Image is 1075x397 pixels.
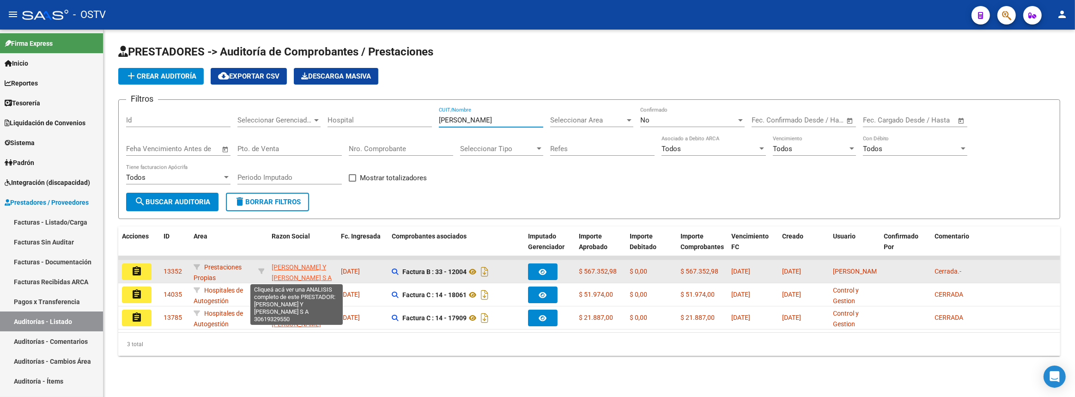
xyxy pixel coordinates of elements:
div: - 30652381894 [272,285,334,305]
span: Hospitales de Autogestión [194,310,243,328]
span: Liquidación de Convenios [5,118,85,128]
button: Borrar Filtros [226,193,309,211]
mat-icon: assignment [131,312,142,323]
div: - 30652381894 [272,308,334,328]
mat-icon: cloud_download [218,70,229,81]
mat-icon: menu [7,9,18,20]
span: $ 51.974,00 [579,291,613,298]
datatable-header-cell: Imputado Gerenciador [524,226,575,267]
span: ID [164,232,170,240]
span: $ 0,00 [630,291,647,298]
strong: Factura B : 33 - 12004 [402,268,467,275]
span: Crear Auditoría [126,72,196,80]
span: Acciones [122,232,149,240]
span: [DATE] [731,314,750,321]
span: Exportar CSV [218,72,279,80]
span: Usuario [833,232,856,240]
i: Descargar documento [479,287,491,302]
span: Todos [662,145,681,153]
span: Importe Comprobantes [680,232,724,250]
span: 13785 [164,314,182,321]
mat-icon: assignment [131,266,142,277]
mat-icon: person [1057,9,1068,20]
button: Open calendar [845,116,856,126]
span: Comprobantes asociados [392,232,467,240]
span: Firma Express [5,38,53,49]
span: MUNICIPALIDAD DE [PERSON_NAME] [272,310,329,328]
input: Fecha fin [909,116,954,124]
span: Imputado Gerenciador [528,232,565,250]
mat-icon: add [126,70,137,81]
span: Mostrar totalizadores [360,172,427,183]
span: Buscar Auditoria [134,198,210,206]
span: Inicio [5,58,28,68]
span: $ 0,00 [630,268,647,275]
app-download-masive: Descarga masiva de comprobantes (adjuntos) [294,68,378,85]
input: Fecha inicio [752,116,789,124]
span: Cerrada.- [935,268,961,275]
span: $ 21.887,00 [579,314,613,321]
span: Reportes [5,78,38,88]
datatable-header-cell: Fc. Ingresada [337,226,388,267]
datatable-header-cell: Razon Social [268,226,337,267]
span: [DATE] [782,291,801,298]
span: 14035 [164,291,182,298]
div: - 30619329550 [272,262,334,281]
div: Open Intercom Messenger [1044,366,1066,388]
datatable-header-cell: Acciones [118,226,160,267]
span: Prestaciones Propias [194,263,242,281]
span: $ 21.887,00 [680,314,715,321]
span: No [640,116,650,124]
button: Open calendar [956,116,967,126]
span: Comentario [935,232,969,240]
span: Fc. Ingresada [341,232,381,240]
span: Seleccionar Gerenciador [237,116,312,124]
span: Control y Gestion Hospitales Públicos (OSTV) [833,287,863,336]
span: Todos [126,173,146,182]
mat-icon: delete [234,196,245,207]
span: Razon Social [272,232,310,240]
span: [DATE] [731,268,750,275]
span: CERRADA [935,314,963,321]
strong: Factura C : 14 - 18061 [402,291,467,299]
span: $ 0,00 [630,314,647,321]
span: Descarga Masiva [301,72,371,80]
span: Hospitales de Autogestión [194,287,243,305]
span: $ 567.352,98 [680,268,718,275]
span: Seleccionar Tipo [460,145,535,153]
span: Control y Gestion Hospitales Públicos (OSTV) [833,310,863,359]
button: Crear Auditoría [118,68,204,85]
input: Fecha fin [797,116,842,124]
datatable-header-cell: Importe Comprobantes [677,226,728,267]
span: Creado [782,232,803,240]
span: - OSTV [73,5,106,25]
span: [DATE] [341,314,360,321]
span: PRESTADORES -> Auditoría de Comprobantes / Prestaciones [118,45,433,58]
span: Area [194,232,207,240]
span: Importe Aprobado [579,232,607,250]
div: 3 total [118,333,1060,356]
span: [DATE] [782,314,801,321]
button: Exportar CSV [211,68,287,85]
span: Todos [773,145,792,153]
datatable-header-cell: Usuario [829,226,880,267]
span: Vencimiento FC [731,232,769,250]
span: Prestadores / Proveedores [5,197,89,208]
button: Descarga Masiva [294,68,378,85]
span: MUNICIPALIDAD DE [PERSON_NAME] [272,287,329,305]
i: Descargar documento [479,311,491,325]
input: Fecha inicio [863,116,900,124]
span: $ 567.352,98 [579,268,617,275]
datatable-header-cell: Vencimiento FC [728,226,778,267]
span: Borrar Filtros [234,198,301,206]
datatable-header-cell: Creado [778,226,829,267]
span: CERRADA [935,291,963,298]
span: Todos [863,145,882,153]
span: 13352 [164,268,182,275]
span: [DATE] [341,291,360,298]
span: [DATE] [782,268,801,275]
mat-icon: search [134,196,146,207]
span: Importe Debitado [630,232,656,250]
h3: Filtros [126,92,158,105]
span: Tesorería [5,98,40,108]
